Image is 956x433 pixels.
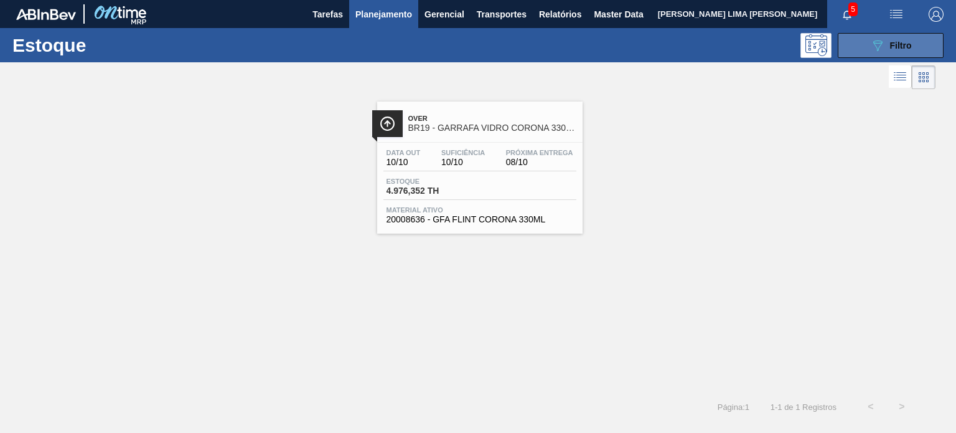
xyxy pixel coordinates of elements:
[12,38,191,52] h1: Estoque
[889,65,912,89] div: Visão em Lista
[889,7,904,22] img: userActions
[380,116,395,131] img: Ícone
[408,115,576,122] span: Over
[441,149,485,156] span: Suficiência
[387,206,573,214] span: Material ativo
[886,391,917,422] button: >
[355,7,412,22] span: Planejamento
[506,158,573,167] span: 08/10
[387,149,421,156] span: Data out
[848,2,858,16] span: 5
[827,6,867,23] button: Notificações
[800,33,832,58] div: Pogramando: nenhum usuário selecionado
[912,65,935,89] div: Visão em Cards
[768,402,836,412] span: 1 - 1 de 1 Registros
[387,186,474,196] span: 4.976,352 TH
[387,178,474,185] span: Estoque
[838,33,944,58] button: Filtro
[16,9,76,20] img: TNhmsLtSVTkK8tSr43FrP2fwEKptu5GPRR3wAAAABJRU5ErkJggg==
[855,391,886,422] button: <
[506,149,573,156] span: Próxima Entrega
[387,215,573,224] span: 20008636 - GFA FLINT CORONA 330ML
[477,7,527,22] span: Transportes
[368,92,589,234] a: ÍconeOverBR19 - GARRAFA VIDRO CORONA 330ML FLINTData out10/10Suficiência10/10Próxima Entrega08/10...
[408,123,576,133] span: BR19 - GARRAFA VIDRO CORONA 330ML FLINT
[387,158,421,167] span: 10/10
[594,7,643,22] span: Master Data
[539,7,581,22] span: Relatórios
[424,7,464,22] span: Gerencial
[890,40,912,50] span: Filtro
[929,7,944,22] img: Logout
[441,158,485,167] span: 10/10
[718,402,749,412] span: Página : 1
[312,7,343,22] span: Tarefas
